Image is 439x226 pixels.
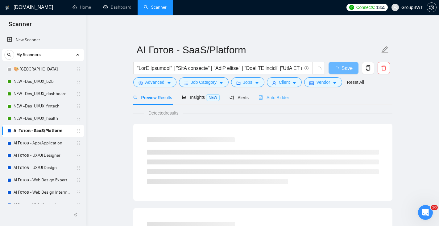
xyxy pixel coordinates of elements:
span: holder [76,128,81,133]
span: caret-down [292,81,296,85]
span: loading [316,67,321,72]
span: Detected results [144,110,183,116]
a: NEW +Des_UI/UX_health [14,112,72,125]
a: NEW +Des_UI/UX_b2b [14,75,72,88]
span: holder [76,141,81,146]
a: AI Готов - SaaS/Platform [14,125,72,137]
input: Search Freelance Jobs... [137,64,302,72]
button: setting [427,2,437,12]
span: Insights [182,95,220,100]
a: Reset All [347,79,364,86]
span: holder [76,67,81,72]
span: setting [139,81,143,85]
button: Save [329,62,358,74]
span: caret-down [255,81,259,85]
a: searchScanner [144,5,167,10]
span: copy [362,65,374,71]
span: user [272,81,276,85]
span: holder [76,116,81,121]
button: idcardVendorcaret-down [304,77,342,87]
button: folderJobscaret-down [231,77,264,87]
a: dashboardDashboard [103,5,131,10]
input: Scanner name... [137,42,380,58]
iframe: Intercom live chat [418,205,433,220]
span: Vendor [316,79,330,86]
span: Auto Bidder [259,95,289,100]
span: My Scanners [16,49,41,61]
span: bars [184,81,188,85]
a: AI Готов - Web Design Expert [14,174,72,186]
button: copy [362,62,374,74]
img: logo [5,3,10,13]
span: double-left [73,212,80,218]
span: Scanner [4,20,37,33]
span: holder [76,153,81,158]
a: setting [427,5,437,10]
span: caret-down [333,81,337,85]
span: area-chart [182,95,186,99]
li: New Scanner [2,34,84,46]
span: info-circle [304,66,309,70]
a: NEW +Des_UI/UX_dashboard [14,88,72,100]
a: New Scanner [7,34,79,46]
span: Jobs [243,79,252,86]
span: holder [76,104,81,109]
span: user [393,5,397,10]
span: notification [230,95,234,100]
button: userClientcaret-down [267,77,302,87]
span: caret-down [167,81,171,85]
span: holder [76,165,81,170]
span: holder [76,91,81,96]
button: settingAdvancedcaret-down [133,77,176,87]
span: search [133,95,138,100]
span: Advanced [145,79,164,86]
span: holder [76,79,81,84]
span: robot [259,95,263,100]
span: search [5,53,14,57]
button: barsJob Categorycaret-down [179,77,229,87]
span: Save [342,64,353,72]
span: delete [378,65,390,71]
span: holder [76,190,81,195]
span: folder [236,81,241,85]
span: idcard [309,81,314,85]
span: Job Category [191,79,217,86]
span: loading [334,67,342,71]
span: Preview Results [133,95,172,100]
span: caret-down [219,81,223,85]
span: Client [279,79,290,86]
span: 10 [431,205,438,210]
img: upwork-logo.png [349,5,354,10]
span: holder [76,178,81,183]
button: delete [378,62,390,74]
a: AI Готов - Web Design Intermediate минус Developer [14,186,72,199]
button: search [4,50,14,60]
span: holder [76,202,81,207]
span: Connects: [356,4,375,11]
span: 1355 [376,4,385,11]
span: NEW [206,94,220,101]
a: 🎨 [GEOGRAPHIC_DATA] [14,63,72,75]
a: AI Готов - UX/UI Designer [14,149,72,162]
a: homeHome [72,5,91,10]
a: AI Готов - App/Application [14,137,72,149]
a: NEW +Des_UI/UX_fintech [14,100,72,112]
a: AI Готов - Web Design Intermediate минус Development [14,199,72,211]
a: AI Готов - UX/UI Design [14,162,72,174]
span: edit [381,46,389,54]
span: Alerts [230,95,249,100]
